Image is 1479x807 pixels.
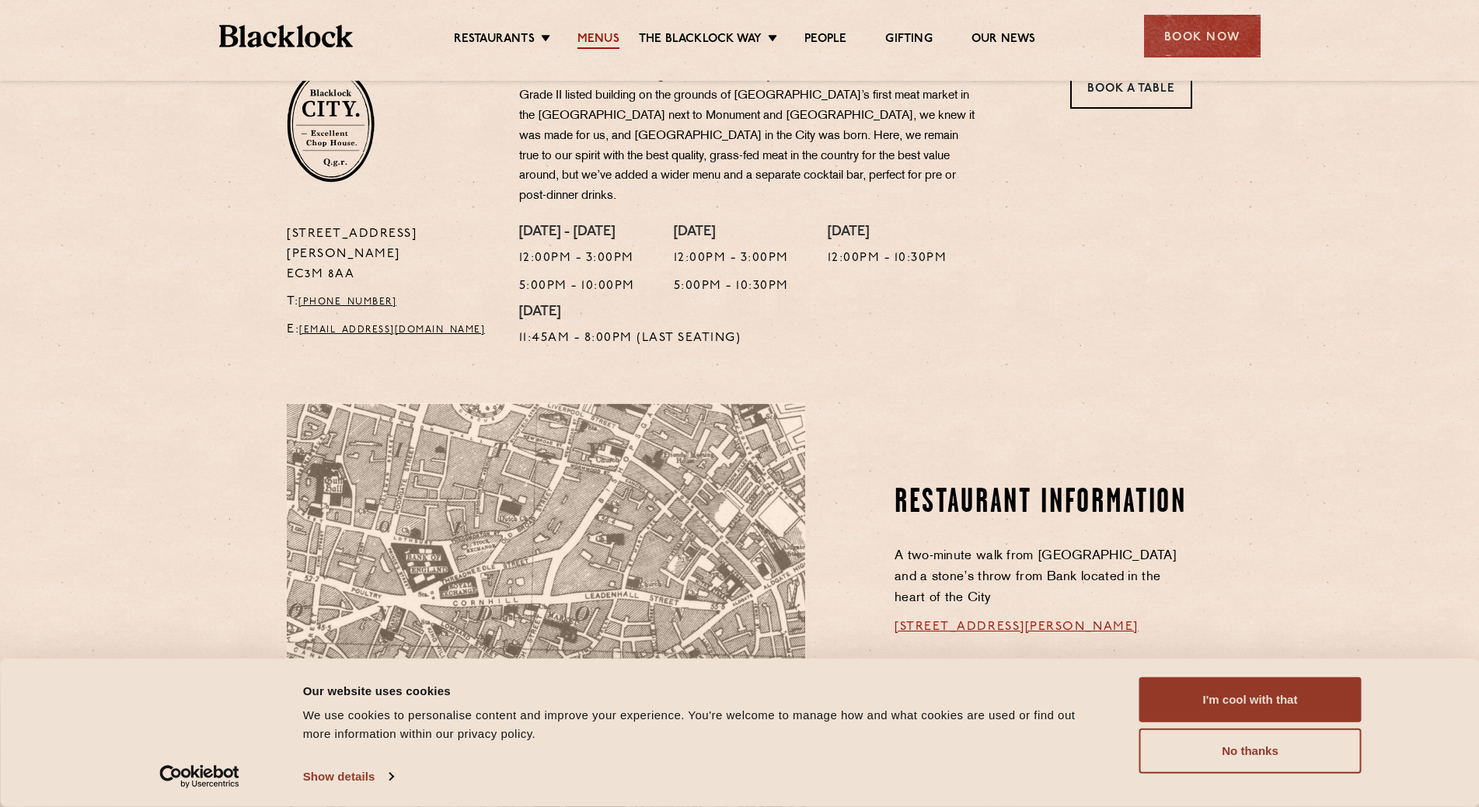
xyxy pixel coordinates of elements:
[1139,677,1362,722] button: I'm cool with that
[219,25,354,47] img: BL_Textured_Logo-footer-cropped.svg
[519,329,741,349] p: 11:45am - 8:00pm (Last Seating)
[804,32,846,49] a: People
[828,249,947,269] p: 12:00pm - 10:30pm
[298,297,396,307] a: [PHONE_NUMBER]
[895,546,1192,609] p: A two-minute walk from [GEOGRAPHIC_DATA] and a stone’s throw from Bank located in the heart of th...
[303,681,1104,700] div: Our website uses cookies
[303,706,1104,743] div: We use cookies to personalise content and improve your experience. You're welcome to manage how a...
[454,32,535,49] a: Restaurants
[1144,15,1261,57] div: Book Now
[519,224,635,242] h4: [DATE] - [DATE]
[287,320,496,340] p: E:
[519,249,635,269] p: 12:00pm - 3:00pm
[299,325,485,335] a: [EMAIL_ADDRESS][DOMAIN_NAME]
[287,66,375,183] img: City-stamp-default.svg
[1139,729,1362,774] button: No thanks
[674,277,789,297] p: 5:00pm - 10:30pm
[303,765,393,788] a: Show details
[519,66,978,207] p: When asked what we thought of an old electricity substation set in the basement of a Grade II lis...
[287,224,496,285] p: [STREET_ADDRESS][PERSON_NAME] EC3M 8AA
[519,277,635,297] p: 5:00pm - 10:00pm
[895,484,1192,523] h2: Restaurant Information
[131,765,267,788] a: Usercentrics Cookiebot - opens in a new window
[895,621,1139,633] a: [STREET_ADDRESS][PERSON_NAME]
[1070,66,1192,109] a: Book a Table
[674,249,789,269] p: 12:00pm - 3:00pm
[674,224,789,242] h4: [DATE]
[639,32,762,49] a: The Blacklock Way
[519,304,741,322] h4: [DATE]
[828,224,947,242] h4: [DATE]
[287,292,496,312] p: T:
[885,32,932,49] a: Gifting
[577,32,619,49] a: Menus
[971,32,1036,49] a: Our News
